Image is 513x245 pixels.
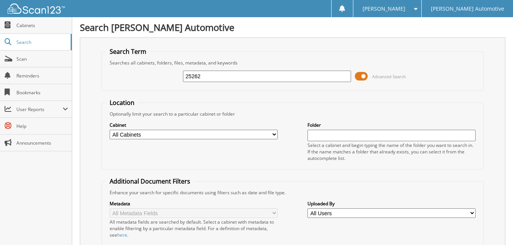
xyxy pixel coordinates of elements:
span: Reminders [16,73,68,79]
span: Advanced Search [372,74,406,79]
span: Bookmarks [16,89,68,96]
div: All metadata fields are searched by default. Select a cabinet with metadata to enable filtering b... [110,219,278,238]
div: Searches all cabinets, folders, files, metadata, and keywords [106,60,480,66]
label: Cabinet [110,122,278,128]
legend: Additional Document Filters [106,177,194,185]
legend: Location [106,98,138,107]
span: Cabinets [16,22,68,29]
label: Uploaded By [307,200,476,207]
label: Metadata [110,200,278,207]
img: scan123-logo-white.svg [8,3,65,14]
span: Search [16,39,67,45]
label: Folder [307,122,476,128]
span: User Reports [16,106,63,113]
div: Select a cabinet and begin typing the name of the folder you want to search in. If the name match... [307,142,476,161]
iframe: Chat Widget [475,208,513,245]
div: Optionally limit your search to a particular cabinet or folder [106,111,480,117]
span: Announcements [16,140,68,146]
a: here [117,232,127,238]
span: [PERSON_NAME] Automotive [431,6,504,11]
span: [PERSON_NAME] [362,6,405,11]
div: Enhance your search for specific documents using filters such as date and file type. [106,189,480,196]
legend: Search Term [106,47,150,56]
span: Help [16,123,68,129]
span: Scan [16,56,68,62]
h1: Search [PERSON_NAME] Automotive [80,21,505,34]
